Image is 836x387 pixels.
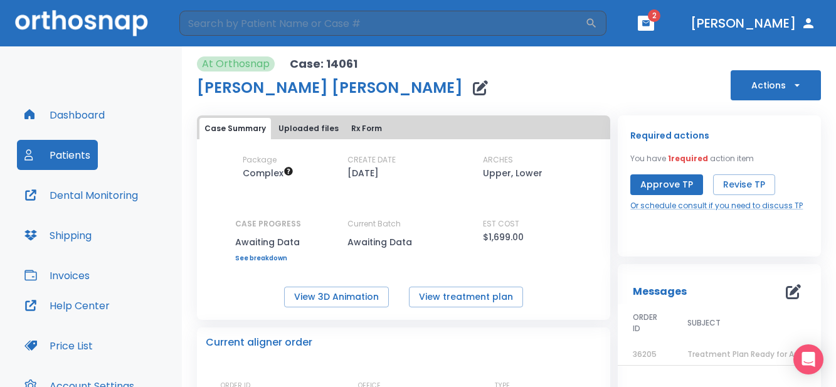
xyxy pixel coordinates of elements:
[483,218,519,230] p: EST COST
[17,180,146,210] button: Dental Monitoring
[483,154,513,166] p: ARCHES
[17,220,99,250] button: Shipping
[630,128,709,143] p: Required actions
[687,317,721,329] span: SUBJECT
[199,118,608,139] div: tabs
[713,174,775,195] button: Revise TP
[648,9,660,22] span: 2
[235,218,301,230] p: CASE PROGRESS
[483,230,524,245] p: $1,699.00
[17,100,112,130] button: Dashboard
[290,56,357,72] p: Case: 14061
[243,154,277,166] p: Package
[197,80,463,95] h1: [PERSON_NAME] [PERSON_NAME]
[235,235,301,250] p: Awaiting Data
[17,331,100,361] button: Price List
[347,154,396,166] p: CREATE DATE
[243,167,294,179] span: Up to 50 Steps (100 aligners)
[284,287,389,307] button: View 3D Animation
[346,118,387,139] button: Rx Form
[17,260,97,290] button: Invoices
[199,118,271,139] button: Case Summary
[347,235,460,250] p: Awaiting Data
[483,166,542,181] p: Upper, Lower
[202,56,270,72] p: At Orthosnap
[687,349,825,359] span: Treatment Plan Ready for Approval!
[668,153,708,164] span: 1 required
[15,10,148,36] img: Orthosnap
[630,200,803,211] a: Or schedule consult if you need to discuss TP
[235,255,301,262] a: See breakdown
[633,312,657,334] span: ORDER ID
[633,284,687,299] p: Messages
[206,335,312,350] p: Current aligner order
[630,174,703,195] button: Approve TP
[731,70,821,100] button: Actions
[347,218,460,230] p: Current Batch
[17,290,117,321] button: Help Center
[273,118,344,139] button: Uploaded files
[630,153,754,164] p: You have action item
[409,287,523,307] button: View treatment plan
[347,166,379,181] p: [DATE]
[17,140,98,170] button: Patients
[793,344,823,374] div: Open Intercom Messenger
[685,12,821,34] button: [PERSON_NAME]
[633,349,657,359] span: 36205
[179,11,585,36] input: Search by Patient Name or Case #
